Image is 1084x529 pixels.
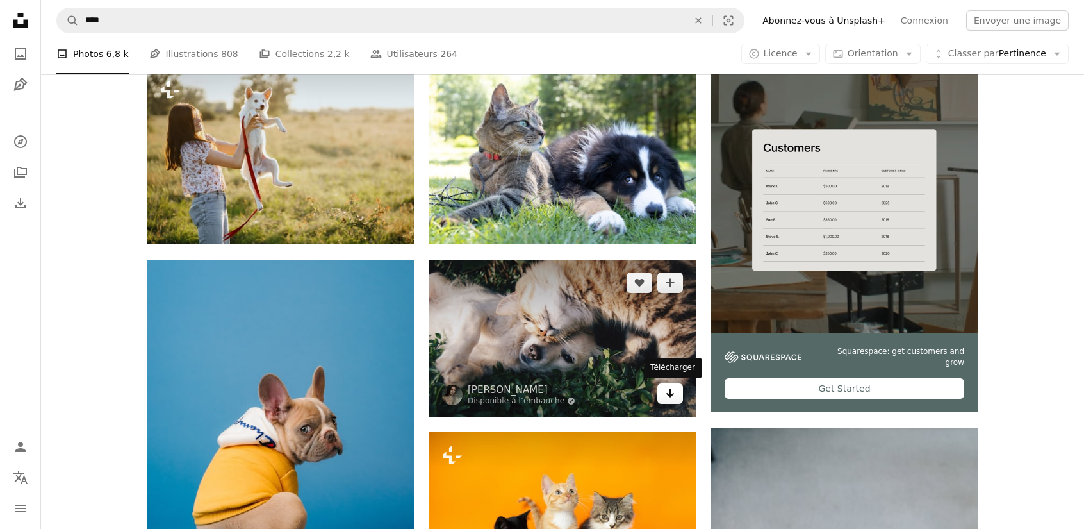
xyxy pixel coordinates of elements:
[817,346,964,368] span: Squarespace: get customers and grow
[725,378,964,399] div: Get Started
[57,8,79,33] button: Rechercher sur Unsplash
[8,72,33,97] a: Illustrations
[657,383,683,404] a: Télécharger
[948,48,999,58] span: Classer par
[657,273,683,293] button: Ajouter à la collection
[741,44,820,64] button: Licence
[627,273,652,293] button: J’aime
[8,129,33,155] a: Explorer
[327,47,350,61] span: 2,2 k
[147,149,414,161] a: Jeune femme heureuse tenant un chiot blanc mignon dans la lumière chaude du coucher du soleil dan...
[684,8,712,33] button: Effacer
[8,41,33,67] a: Photos
[825,44,921,64] button: Orientation
[149,33,238,74] a: Illustrations 808
[8,434,33,460] a: Connexion / S’inscrire
[8,160,33,185] a: Collections
[8,8,33,36] a: Accueil — Unsplash
[893,10,956,31] a: Connexion
[429,515,696,526] a: un groupe de trois chats assis l’un à côté de l’autre
[711,67,978,412] a: Squarespace: get customers and growGet Started
[56,8,744,33] form: Rechercher des visuels sur tout le site
[725,351,801,363] img: file-1747939142011-51e5cc87e3c9
[8,465,33,491] button: Langue
[440,47,457,61] span: 264
[259,33,350,74] a: Collections 2,2 k
[948,47,1046,60] span: Pertinence
[713,8,744,33] button: Recherche de visuels
[8,190,33,216] a: Historique de téléchargement
[221,47,238,61] span: 808
[848,48,898,58] span: Orientation
[147,421,414,432] a: Chien à poil court marron en sweat à capuche orange
[147,67,414,244] img: Jeune femme heureuse tenant un chiot blanc mignon dans la lumière chaude du coucher du soleil dan...
[966,10,1069,31] button: Envoyer une image
[468,396,575,407] a: Disponible à l’embauche
[926,44,1069,64] button: Classer parPertinence
[8,496,33,521] button: Menu
[755,10,893,31] a: Abonnez-vous à Unsplash+
[644,358,702,378] div: Télécharger
[764,48,798,58] span: Licence
[429,260,696,417] img: chien blanc et chat gris s’étreignant sur l’herbe
[711,67,978,333] img: file-1747939376688-baf9a4a454ffimage
[468,383,575,396] a: [PERSON_NAME]
[429,67,696,244] img: un chien et un chat couchés dans l’herbe
[429,149,696,161] a: un chien et un chat couchés dans l’herbe
[370,33,458,74] a: Utilisateurs 264
[442,385,463,405] img: Accéder au profil de Krista Mangulsone
[429,332,696,344] a: chien blanc et chat gris s’étreignant sur l’herbe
